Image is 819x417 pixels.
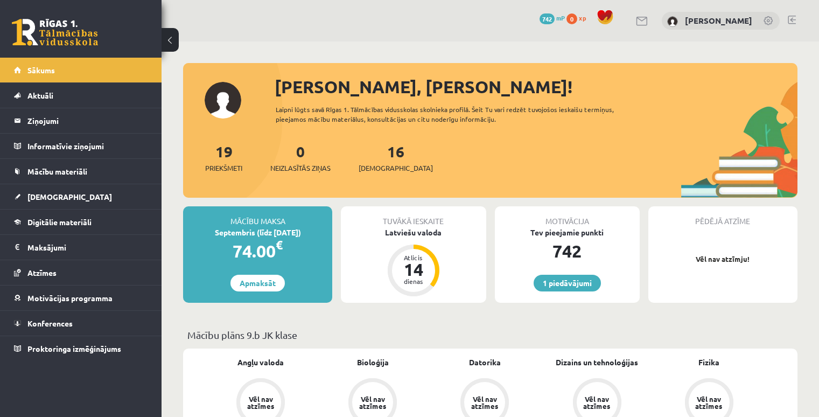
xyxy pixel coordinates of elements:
div: Tev pieejamie punkti [495,227,640,238]
div: 74.00 [183,238,332,264]
a: Proktoringa izmēģinājums [14,336,148,361]
a: Motivācijas programma [14,286,148,310]
a: 0 xp [566,13,591,22]
p: Vēl nav atzīmju! [654,254,792,265]
p: Mācību plāns 9.b JK klase [187,328,793,342]
span: [DEMOGRAPHIC_DATA] [359,163,433,173]
span: 742 [540,13,555,24]
div: Vēl nav atzīmes [582,395,612,409]
span: Mācību materiāli [27,166,87,176]
a: Bioloģija [357,357,389,368]
legend: Informatīvie ziņojumi [27,134,148,158]
a: 16[DEMOGRAPHIC_DATA] [359,142,433,173]
a: Dizains un tehnoloģijas [556,357,638,368]
a: Maksājumi [14,235,148,260]
a: Latviešu valoda Atlicis 14 dienas [341,227,486,298]
div: 742 [495,238,640,264]
a: Sākums [14,58,148,82]
span: Atzīmes [27,268,57,277]
img: Vera Priede [667,16,678,27]
span: 0 [566,13,577,24]
span: mP [556,13,565,22]
div: Mācību maksa [183,206,332,227]
span: Digitālie materiāli [27,217,92,227]
div: Laipni lūgts savā Rīgas 1. Tālmācības vidusskolas skolnieka profilā. Šeit Tu vari redzēt tuvojošo... [276,105,645,124]
a: Ziņojumi [14,108,148,133]
a: Angļu valoda [237,357,284,368]
span: Proktoringa izmēģinājums [27,344,121,353]
div: Atlicis [397,254,430,261]
div: Vēl nav atzīmes [694,395,724,409]
span: € [276,237,283,253]
span: xp [579,13,586,22]
a: [PERSON_NAME] [685,15,752,26]
div: dienas [397,278,430,284]
div: Pēdējā atzīme [648,206,797,227]
a: Informatīvie ziņojumi [14,134,148,158]
div: Septembris (līdz [DATE]) [183,227,332,238]
span: Motivācijas programma [27,293,113,303]
div: 14 [397,261,430,278]
div: Tuvākā ieskaite [341,206,486,227]
a: 0Neizlasītās ziņas [270,142,331,173]
div: Vēl nav atzīmes [470,395,500,409]
span: Aktuāli [27,91,53,100]
a: 1 piedāvājumi [534,275,601,291]
a: 742 mP [540,13,565,22]
a: Datorika [469,357,501,368]
a: Aktuāli [14,83,148,108]
span: Neizlasītās ziņas [270,163,331,173]
a: Konferences [14,311,148,336]
a: Apmaksāt [230,275,285,291]
a: Rīgas 1. Tālmācības vidusskola [12,19,98,46]
div: Vēl nav atzīmes [246,395,276,409]
div: [PERSON_NAME], [PERSON_NAME]! [275,74,797,100]
div: Vēl nav atzīmes [358,395,388,409]
a: Fizika [698,357,719,368]
span: Sākums [27,65,55,75]
a: Atzīmes [14,260,148,285]
legend: Ziņojumi [27,108,148,133]
a: Mācību materiāli [14,159,148,184]
span: Konferences [27,318,73,328]
span: [DEMOGRAPHIC_DATA] [27,192,112,201]
legend: Maksājumi [27,235,148,260]
a: [DEMOGRAPHIC_DATA] [14,184,148,209]
div: Motivācija [495,206,640,227]
span: Priekšmeti [205,163,242,173]
div: Latviešu valoda [341,227,486,238]
a: 19Priekšmeti [205,142,242,173]
a: Digitālie materiāli [14,210,148,234]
